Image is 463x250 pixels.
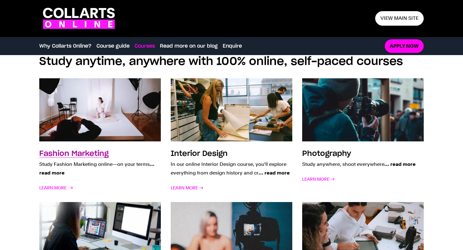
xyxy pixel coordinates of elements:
[384,161,416,167] span: … read more
[259,170,290,176] span: … read more
[171,183,204,192] span: Learn More
[39,78,161,192] a: Fashion Marketing Study Fashion Marketing online—on your terms… read more Learn More
[302,160,416,169] p: Study anywhere, shoot everywhere
[375,11,424,26] a: View main site
[171,78,292,192] a: Interior Design In our online Interior Design course, you’ll explore everything from design histo...
[39,55,424,68] h2: Study anytime, anywhere with 100% online, self-paced courses
[223,42,242,50] a: Enquire
[39,150,109,157] h3: Fashion Marketing
[96,42,130,50] a: Course guide
[39,183,72,192] span: Learn More
[385,39,424,53] a: Apply now
[39,42,92,50] a: Why Collarts Online?
[135,42,155,50] a: Courses
[171,160,292,177] p: In our online Interior Design course, you’ll explore everything from design history and cr
[302,175,335,183] span: Learn More
[39,160,161,177] p: Study Fashion Marketing online—on your terms
[171,150,228,157] h3: Interior Design
[302,78,424,192] a: Photography Study anywhere, shoot everywhere… read more Learn More
[302,150,351,157] h3: Photography
[160,42,218,50] a: Read more on our blog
